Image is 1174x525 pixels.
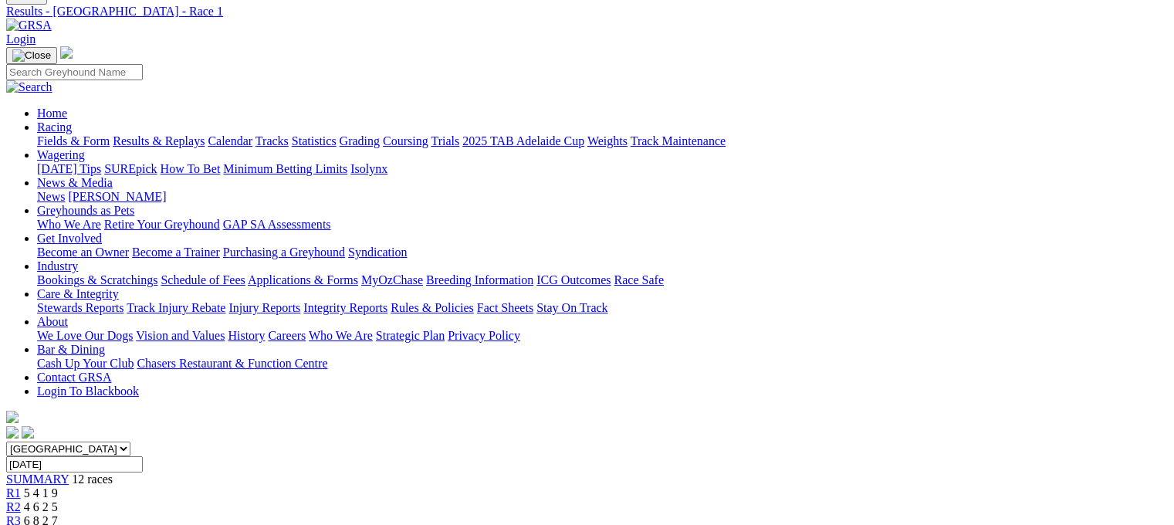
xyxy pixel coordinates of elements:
[37,107,67,120] a: Home
[37,315,68,328] a: About
[37,218,101,231] a: Who We Are
[60,46,73,59] img: logo-grsa-white.png
[37,232,102,245] a: Get Involved
[37,357,134,370] a: Cash Up Your Club
[6,32,36,46] a: Login
[37,190,1168,204] div: News & Media
[161,162,221,175] a: How To Bet
[104,162,157,175] a: SUREpick
[223,218,331,231] a: GAP SA Assessments
[255,134,289,147] a: Tracks
[6,500,21,513] a: R2
[536,273,611,286] a: ICG Outcomes
[136,329,225,342] a: Vision and Values
[37,120,72,134] a: Racing
[37,357,1168,371] div: Bar & Dining
[348,246,407,259] a: Syndication
[536,301,607,314] a: Stay On Track
[37,343,105,356] a: Bar & Dining
[6,47,57,64] button: Toggle navigation
[350,162,387,175] a: Isolynx
[37,190,65,203] a: News
[37,148,85,161] a: Wagering
[37,371,111,384] a: Contact GRSA
[587,134,628,147] a: Weights
[37,246,129,259] a: Become an Owner
[268,329,306,342] a: Careers
[37,162,1168,176] div: Wagering
[6,426,19,439] img: facebook.svg
[37,246,1168,259] div: Get Involved
[72,472,113,486] span: 12 races
[161,273,245,286] a: Schedule of Fees
[113,134,205,147] a: Results & Replays
[37,301,1168,315] div: Care & Integrity
[361,273,423,286] a: MyOzChase
[22,426,34,439] img: twitter.svg
[6,411,19,423] img: logo-grsa-white.png
[37,134,110,147] a: Fields & Form
[37,287,119,300] a: Care & Integrity
[37,134,1168,148] div: Racing
[37,384,139,398] a: Login To Blackbook
[104,218,220,231] a: Retire Your Greyhound
[631,134,726,147] a: Track Maintenance
[340,134,380,147] a: Grading
[37,301,123,314] a: Stewards Reports
[448,329,520,342] a: Privacy Policy
[137,357,327,370] a: Chasers Restaurant & Function Centre
[37,176,113,189] a: News & Media
[37,218,1168,232] div: Greyhounds as Pets
[37,273,1168,287] div: Industry
[477,301,533,314] a: Fact Sheets
[6,486,21,500] a: R1
[248,273,358,286] a: Applications & Forms
[309,329,373,342] a: Who We Are
[391,301,474,314] a: Rules & Policies
[37,162,101,175] a: [DATE] Tips
[37,329,1168,343] div: About
[24,486,58,500] span: 5 4 1 9
[6,64,143,80] input: Search
[6,80,52,94] img: Search
[37,329,133,342] a: We Love Our Dogs
[6,456,143,472] input: Select date
[426,273,533,286] a: Breeding Information
[24,500,58,513] span: 4 6 2 5
[228,329,265,342] a: History
[6,472,69,486] a: SUMMARY
[462,134,584,147] a: 2025 TAB Adelaide Cup
[132,246,220,259] a: Become a Trainer
[614,273,663,286] a: Race Safe
[303,301,387,314] a: Integrity Reports
[431,134,459,147] a: Trials
[6,5,1168,19] a: Results - [GEOGRAPHIC_DATA] - Race 1
[68,190,166,203] a: [PERSON_NAME]
[37,204,134,217] a: Greyhounds as Pets
[12,49,51,62] img: Close
[228,301,300,314] a: Injury Reports
[127,301,225,314] a: Track Injury Rebate
[292,134,337,147] a: Statistics
[37,259,78,273] a: Industry
[383,134,428,147] a: Coursing
[223,246,345,259] a: Purchasing a Greyhound
[208,134,252,147] a: Calendar
[37,273,157,286] a: Bookings & Scratchings
[6,19,52,32] img: GRSA
[376,329,445,342] a: Strategic Plan
[223,162,347,175] a: Minimum Betting Limits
